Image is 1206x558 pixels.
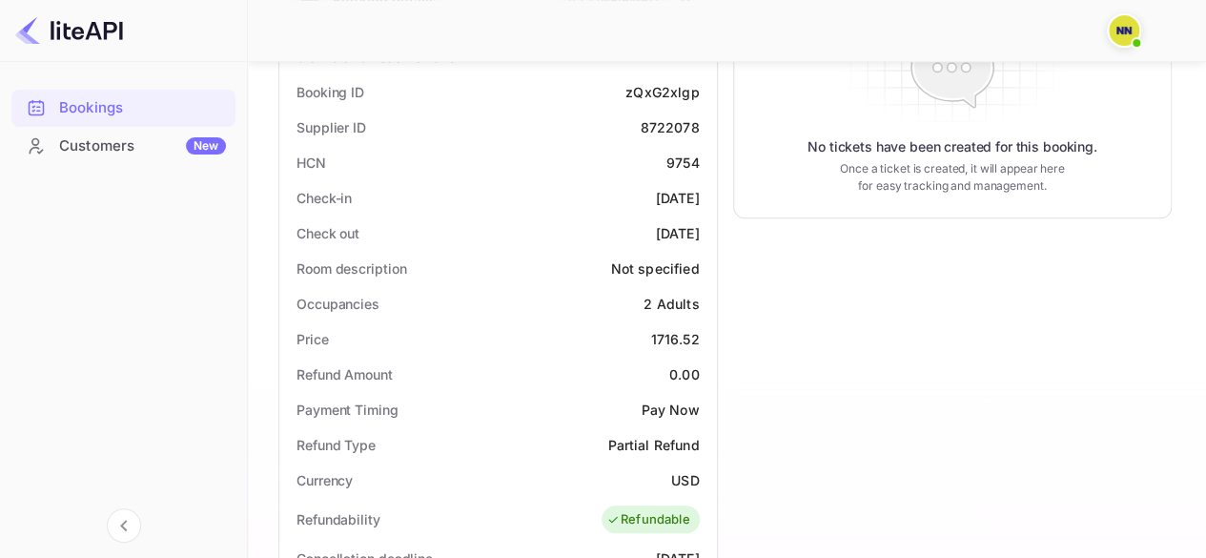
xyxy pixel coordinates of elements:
div: Bookings [59,97,226,119]
div: [DATE] [656,223,700,243]
div: USD [671,470,699,490]
div: Refund Type [296,435,376,455]
div: Customers [59,135,226,157]
div: Check out [296,223,359,243]
div: Payment Timing [296,400,399,420]
button: Collapse navigation [107,508,141,543]
div: CustomersNew [11,128,235,165]
div: Occupancies [296,294,379,314]
p: No tickets have been created for this booking. [807,137,1097,156]
div: Refundable [606,510,690,529]
div: 8722078 [640,117,699,137]
div: Not specified [611,258,700,279]
div: HCN [296,153,326,173]
a: CustomersNew [11,128,235,163]
div: zQxG2xlgp [625,82,699,102]
div: Check-in [296,188,352,208]
div: [DATE] [656,188,700,208]
div: Currency [296,470,353,490]
div: 0.00 [669,364,700,384]
div: Supplier ID [296,117,366,137]
div: New [186,137,226,155]
div: Booking ID [296,82,364,102]
div: Room description [296,258,406,279]
div: Refundability [296,509,380,529]
div: Pay Now [641,400,699,420]
div: Price [296,329,329,349]
div: Partial Refund [607,435,699,455]
div: 2 Adults [644,294,699,314]
div: Bookings [11,90,235,127]
div: Refund Amount [296,364,393,384]
p: Once a ticket is created, it will appear here for easy tracking and management. [836,160,1068,195]
a: Bookings [11,90,235,125]
div: 9754 [666,153,700,173]
img: N/A N/A [1109,15,1139,46]
img: LiteAPI logo [15,15,123,46]
div: 1716.52 [650,329,699,349]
